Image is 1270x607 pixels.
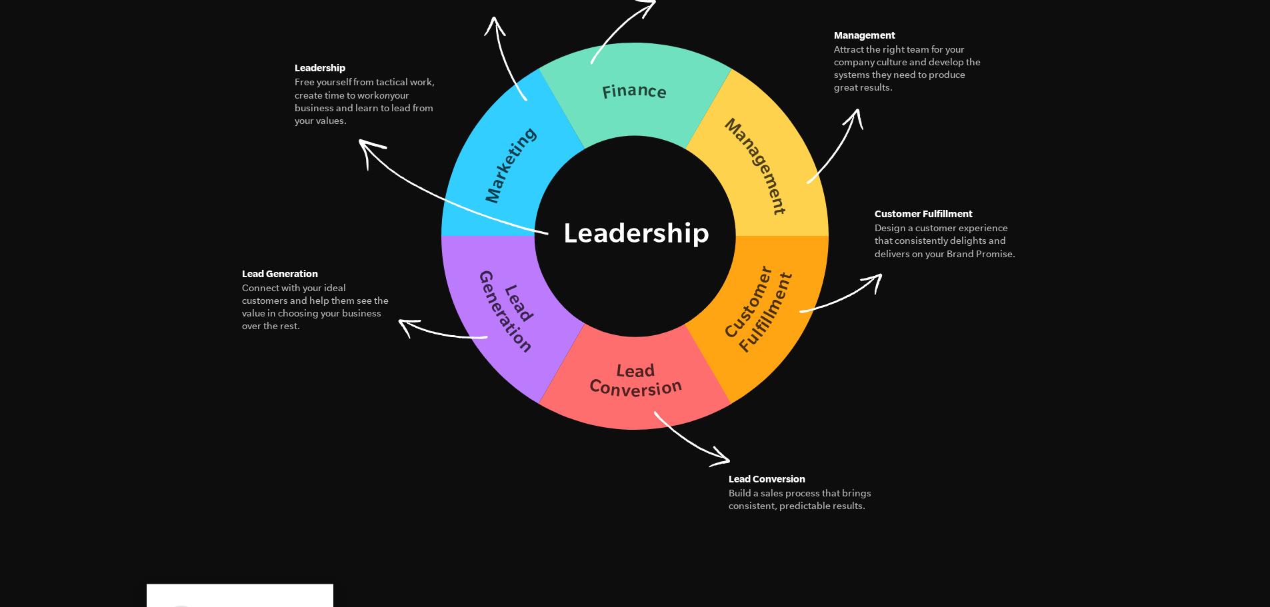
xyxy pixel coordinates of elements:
figcaption: Free yourself from tactical work, create time to work your business and learn to lead from your v... [295,76,444,127]
i: on [379,90,390,101]
h5: Lead Conversion [729,471,878,487]
h5: Customer Fulfillment [875,206,1024,222]
img: The Seven Essential Systems [441,42,829,430]
h5: Management [834,27,983,43]
figcaption: Build a sales process that brings consistent, predictable results. [729,487,878,512]
figcaption: Attract the right team for your company culture and develop the systems they need to produce grea... [834,43,983,95]
figcaption: Design a customer experience that consistently delights and delivers on your Brand Promise. [875,222,1024,261]
iframe: Chat Widget [1203,543,1270,607]
h5: Leadership [295,60,444,76]
figcaption: Connect with your ideal customers and help them see the value in choosing your business over the ... [242,282,391,333]
h5: Lead Generation [242,266,391,282]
